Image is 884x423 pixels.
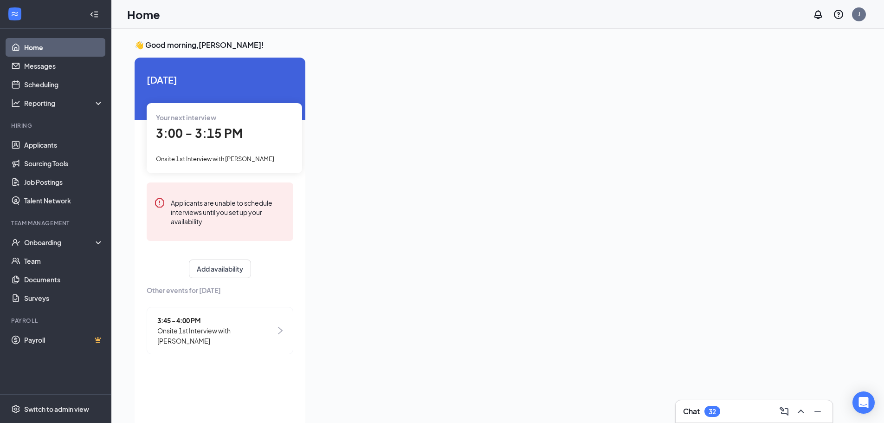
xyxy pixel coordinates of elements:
[24,75,103,94] a: Scheduling
[156,113,216,122] span: Your next interview
[24,289,103,307] a: Surveys
[24,173,103,191] a: Job Postings
[11,98,20,108] svg: Analysis
[154,197,165,208] svg: Error
[156,155,274,163] span: Onsite 1st Interview with [PERSON_NAME]
[11,404,20,414] svg: Settings
[157,325,276,346] span: Onsite 1st Interview with [PERSON_NAME]
[135,40,832,50] h3: 👋 Good morning, [PERSON_NAME] !
[24,404,89,414] div: Switch to admin view
[171,197,286,226] div: Applicants are unable to schedule interviews until you set up your availability.
[156,125,243,141] span: 3:00 - 3:15 PM
[794,404,808,419] button: ChevronUp
[24,154,103,173] a: Sourcing Tools
[858,10,860,18] div: J
[709,408,716,416] div: 32
[24,38,103,57] a: Home
[852,391,875,414] div: Open Intercom Messenger
[795,406,807,417] svg: ChevronUp
[11,122,102,130] div: Hiring
[11,238,20,247] svg: UserCheck
[24,270,103,289] a: Documents
[11,219,102,227] div: Team Management
[10,9,19,19] svg: WorkstreamLogo
[24,331,103,349] a: PayrollCrown
[24,98,104,108] div: Reporting
[127,7,160,22] h1: Home
[11,317,102,325] div: Payroll
[24,238,96,247] div: Onboarding
[813,9,824,20] svg: Notifications
[683,406,700,416] h3: Chat
[147,72,293,87] span: [DATE]
[779,406,790,417] svg: ComposeMessage
[24,252,103,270] a: Team
[90,10,99,19] svg: Collapse
[24,57,103,75] a: Messages
[812,406,823,417] svg: Minimize
[189,260,251,278] button: Add availability
[147,285,293,295] span: Other events for [DATE]
[157,315,276,325] span: 3:45 - 4:00 PM
[777,404,792,419] button: ComposeMessage
[833,9,844,20] svg: QuestionInfo
[24,191,103,210] a: Talent Network
[810,404,825,419] button: Minimize
[24,136,103,154] a: Applicants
